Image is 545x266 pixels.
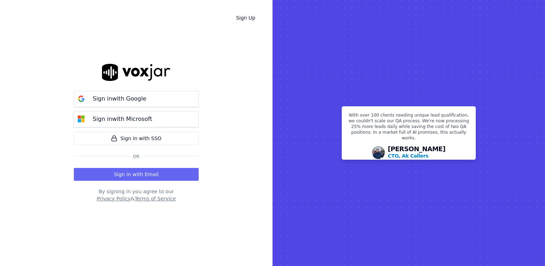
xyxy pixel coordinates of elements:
p: With over 100 clients needing unique lead qualification, we couldn't scale our QA process. We're ... [346,112,471,144]
button: Sign in with Email [74,168,199,181]
button: Sign inwith Google [74,91,199,107]
span: Or [130,154,142,159]
p: Sign in with Microsoft [93,115,152,123]
div: By signing in you agree to our & [74,188,199,202]
p: CTO, Ak Callers [388,152,428,159]
a: Sign in with SSO [74,132,199,145]
img: microsoft Sign in button [74,112,88,126]
button: Sign inwith Microsoft [74,111,199,127]
img: google Sign in button [74,92,88,106]
a: Sign Up [230,11,261,24]
p: Sign in with Google [93,94,146,103]
button: Privacy Policy [97,195,131,202]
div: [PERSON_NAME] [388,146,445,159]
button: Terms of Service [134,195,175,202]
img: Avatar [372,146,385,159]
img: logo [102,64,170,81]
